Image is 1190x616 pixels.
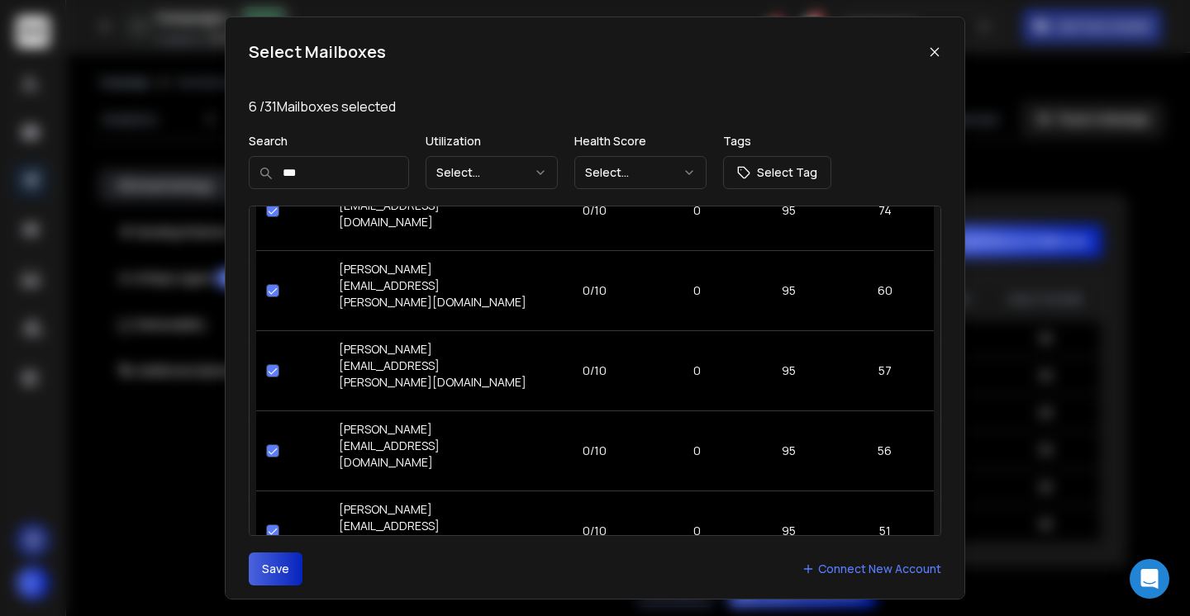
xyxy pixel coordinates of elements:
[249,97,941,116] p: 6 / 31 Mailboxes selected
[426,156,558,189] button: Select...
[426,133,558,149] p: Utilization
[574,156,707,189] button: Select...
[1130,559,1169,599] div: Open Intercom Messenger
[574,133,707,149] p: Health Score
[249,133,409,149] p: Search
[835,170,934,250] td: 74
[537,170,652,250] td: 0/10
[742,170,835,250] td: 95
[249,40,386,64] h1: Select Mailboxes
[723,156,831,189] button: Select Tag
[723,133,831,149] p: Tags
